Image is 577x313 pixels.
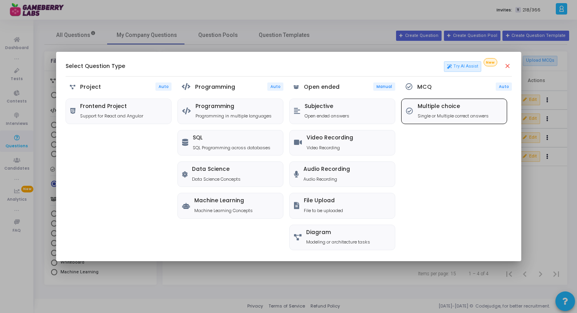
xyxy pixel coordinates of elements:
[484,58,497,66] span: New
[195,84,235,90] h5: Programming
[307,135,353,141] h5: Video Recording
[66,63,125,70] h5: Select Question Type
[80,84,101,90] h5: Project
[499,84,509,89] span: Auto
[193,145,270,151] p: SQL Programming across databases
[192,166,241,173] h5: Data Science
[303,166,350,173] h5: Audio Recording
[304,198,343,204] h5: File Upload
[194,198,253,204] h5: Machine Learning
[306,239,370,245] p: Modeling or architecture tasks
[306,229,370,236] h5: Diagram
[305,103,349,110] h5: Subjective
[80,113,143,119] p: Support for React and Angular
[194,207,253,214] p: Machine Learning Concepts
[270,84,280,89] span: Auto
[307,145,353,151] p: Video Recording
[193,135,270,141] h5: SQL
[195,103,272,110] h5: Programming
[417,84,432,90] h5: MCQ
[192,176,241,183] p: Data Science Concepts
[304,207,343,214] p: File to be uploaded
[504,62,512,70] mat-icon: close
[418,103,489,110] h5: Multiple choice
[444,61,482,71] a: Try AI Assist
[303,176,350,183] p: Audio Recording
[195,113,272,119] p: Programming in multiple languages
[305,113,349,119] p: Open ended answers
[376,84,392,89] span: Manual
[159,84,168,89] span: Auto
[304,84,340,90] h5: Open ended
[418,113,489,119] p: Single or Multiple correct answers
[80,103,143,110] h5: Frontend Project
